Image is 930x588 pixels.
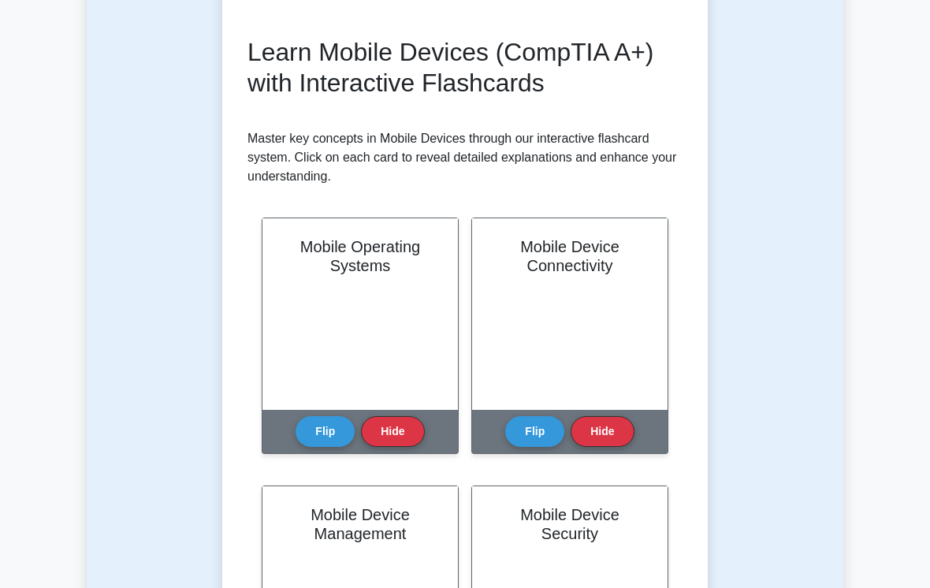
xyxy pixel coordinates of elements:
[491,237,649,275] h2: Mobile Device Connectivity
[491,505,649,543] h2: Mobile Device Security
[281,237,439,275] h2: Mobile Operating Systems
[571,416,634,447] button: Hide
[361,416,424,447] button: Hide
[505,416,564,447] button: Flip
[247,37,683,97] h2: Learn Mobile Devices (CompTIA A+) with Interactive Flashcards
[296,416,355,447] button: Flip
[247,129,683,186] p: Master key concepts in Mobile Devices through our interactive flashcard system. Click on each car...
[281,505,439,543] h2: Mobile Device Management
